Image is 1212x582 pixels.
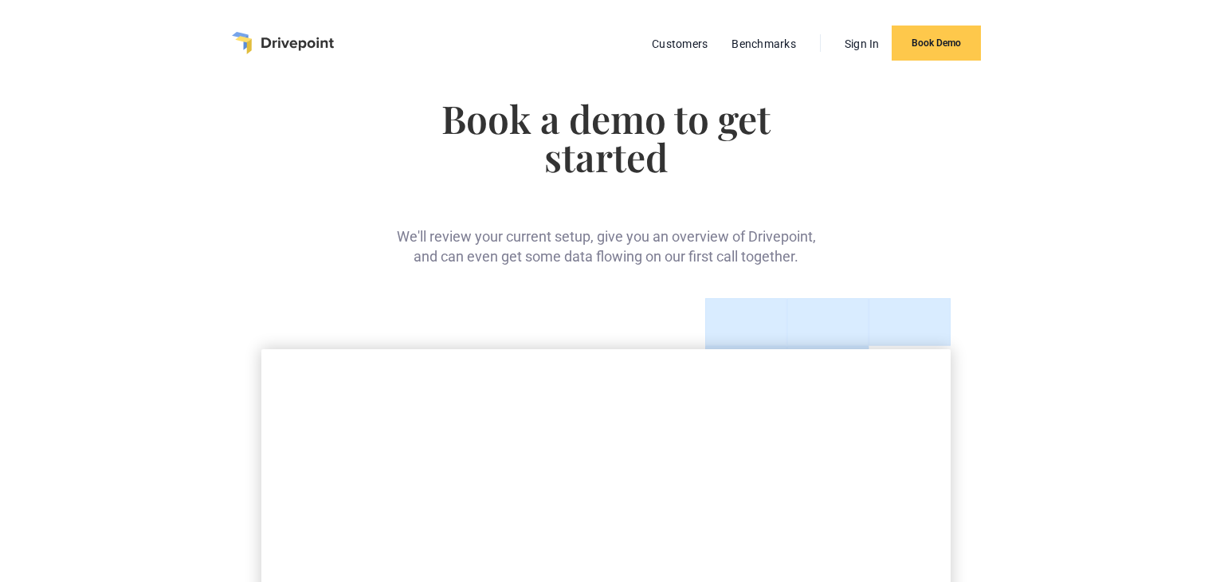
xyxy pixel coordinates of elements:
a: home [232,32,334,54]
div: We'll review your current setup, give you an overview of Drivepoint, and can even get some data f... [392,201,820,266]
a: Sign In [837,33,888,54]
a: Book Demo [892,26,981,61]
a: Benchmarks [724,33,804,54]
a: Customers [644,33,716,54]
h1: Book a demo to get started [392,99,820,175]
